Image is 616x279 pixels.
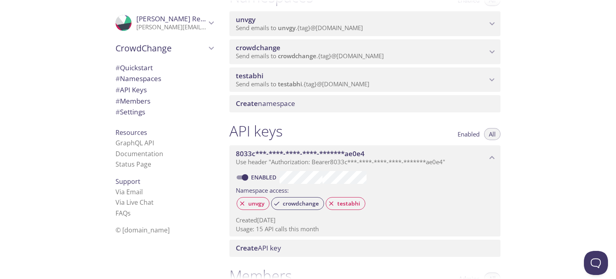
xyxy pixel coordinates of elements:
div: testabhi namespace [229,67,500,92]
span: crowdchange [278,52,316,60]
div: Create namespace [229,95,500,112]
div: API Keys [109,84,220,96]
p: [PERSON_NAME][EMAIL_ADDRESS][DOMAIN_NAME] [136,23,206,31]
span: Create [236,243,258,253]
span: Settings [115,107,145,116]
p: Usage: 15 API calls this month [236,225,494,233]
span: Members [115,96,150,106]
span: testabhi [278,80,302,88]
div: Quickstart [109,62,220,73]
div: Create API Key [229,240,500,257]
div: testabhi [326,197,365,210]
span: API Keys [115,85,147,94]
iframe: Help Scout Beacon - Open [584,251,608,275]
div: crowdchange [271,197,324,210]
span: Namespaces [115,74,161,83]
span: Send emails to . {tag} @[DOMAIN_NAME] [236,80,369,88]
span: API key [236,243,281,253]
span: crowdchange [236,43,280,52]
div: Namespaces [109,73,220,84]
span: unvgy [243,200,269,207]
span: © [DOMAIN_NAME] [115,226,170,234]
span: # [115,107,120,116]
div: Abhinay Reddy [109,10,220,36]
div: crowdchange namespace [229,39,500,64]
span: # [115,63,120,72]
a: Documentation [115,149,163,158]
span: Send emails to . {tag} @[DOMAIN_NAME] [236,24,363,32]
a: GraphQL API [115,138,154,147]
a: Status Page [115,160,151,169]
span: Resources [115,128,147,137]
div: Members [109,96,220,107]
span: crowdchange [278,200,324,207]
button: All [484,128,500,140]
a: FAQ [115,209,131,218]
a: Via Email [115,187,143,196]
span: # [115,74,120,83]
p: Created [DATE] [236,216,494,224]
div: unvgy namespace [229,11,500,36]
span: CrowdChange [115,43,206,54]
span: Support [115,177,140,186]
a: Enabled [250,173,280,181]
div: CrowdChange [109,38,220,59]
button: Enabled [453,128,484,140]
a: Via Live Chat [115,198,154,207]
span: testabhi [236,71,263,80]
label: Namespace access: [236,184,289,196]
span: namespace [236,99,295,108]
span: [PERSON_NAME] Reddy [136,14,212,23]
span: # [115,96,120,106]
div: Team Settings [109,106,220,118]
span: Create [236,99,258,108]
span: unvgy [236,15,255,24]
span: # [115,85,120,94]
span: testabhi [332,200,365,207]
span: Send emails to . {tag} @[DOMAIN_NAME] [236,52,384,60]
span: s [128,209,131,218]
h1: API keys [229,122,283,140]
span: Quickstart [115,63,153,72]
span: unvgy [278,24,296,32]
div: unvgy [237,197,269,210]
